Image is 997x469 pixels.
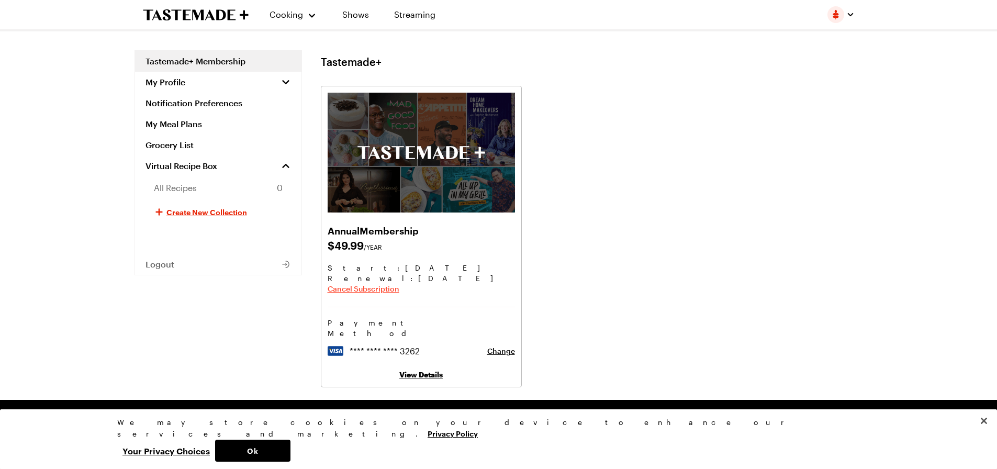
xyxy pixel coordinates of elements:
button: Create New Collection [135,199,301,225]
a: Grocery List [135,135,301,155]
button: Cancel Subscription [328,284,399,294]
span: $ 49.99 [328,238,515,252]
a: View Details [399,370,443,379]
span: Start: [DATE] [328,263,515,273]
button: Your Privacy Choices [117,440,215,462]
img: Profile picture [827,6,844,23]
a: Notification Preferences [135,93,301,114]
a: My Meal Plans [135,114,301,135]
h3: Payment Method [328,318,515,339]
span: Cooking [270,9,303,19]
button: Ok [215,440,290,462]
a: Virtual Recipe Box [135,155,301,176]
span: Renewal : [DATE] [328,273,515,284]
span: Virtual Recipe Box [145,161,217,171]
a: To Tastemade Home Page [143,9,249,21]
span: /YEAR [364,243,382,251]
h1: Tastemade+ [321,55,382,68]
span: Logout [145,259,174,270]
span: All Recipes [154,182,197,194]
h2: Annual Membership [328,223,515,238]
span: My Profile [145,77,185,87]
a: More information about your privacy, opens in a new tab [428,428,478,438]
div: We may store cookies on your device to enhance our services and marketing. [117,417,871,440]
button: My Profile [135,72,301,93]
img: visa logo [328,346,343,356]
a: Tastemade+ Membership [135,51,301,72]
span: Create New Collection [166,207,247,217]
button: Close [972,409,995,432]
button: Logout [135,254,301,275]
a: All Recipes0 [135,176,301,199]
button: Change [487,346,515,356]
span: 0 [277,182,283,194]
div: Privacy [117,417,871,462]
button: Cooking [270,2,317,27]
button: Profile picture [827,6,855,23]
